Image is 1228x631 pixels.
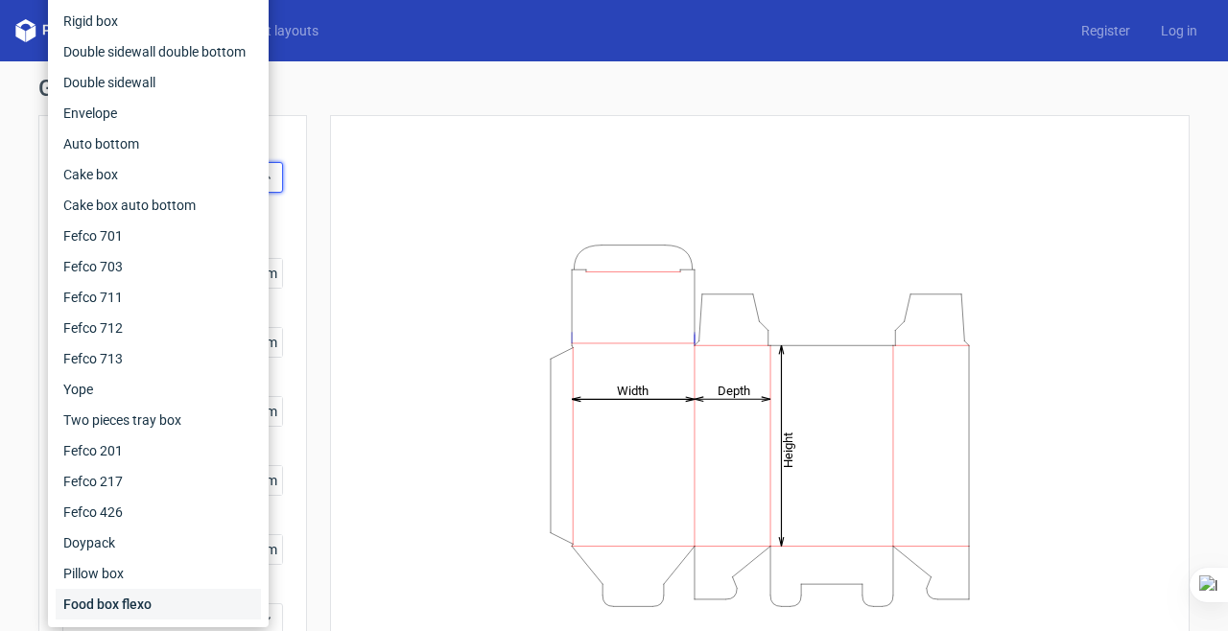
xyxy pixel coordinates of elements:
[56,129,261,159] div: Auto bottom
[1066,21,1145,40] a: Register
[56,67,261,98] div: Double sidewall
[56,435,261,466] div: Fefco 201
[56,313,261,343] div: Fefco 712
[56,98,261,129] div: Envelope
[56,36,261,67] div: Double sidewall double bottom
[56,466,261,497] div: Fefco 217
[56,251,261,282] div: Fefco 703
[56,343,261,374] div: Fefco 713
[56,282,261,313] div: Fefco 711
[1145,21,1213,40] a: Log in
[617,383,649,397] tspan: Width
[56,159,261,190] div: Cake box
[56,374,261,405] div: Yope
[219,21,334,40] a: Diecut layouts
[38,77,1190,100] h1: Generate new dieline
[56,6,261,36] div: Rigid box
[56,558,261,589] div: Pillow box
[56,527,261,558] div: Doypack
[56,405,261,435] div: Two pieces tray box
[781,432,795,467] tspan: Height
[56,497,261,527] div: Fefco 426
[56,190,261,221] div: Cake box auto bottom
[718,383,750,397] tspan: Depth
[56,221,261,251] div: Fefco 701
[56,589,261,619] div: Food box flexo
